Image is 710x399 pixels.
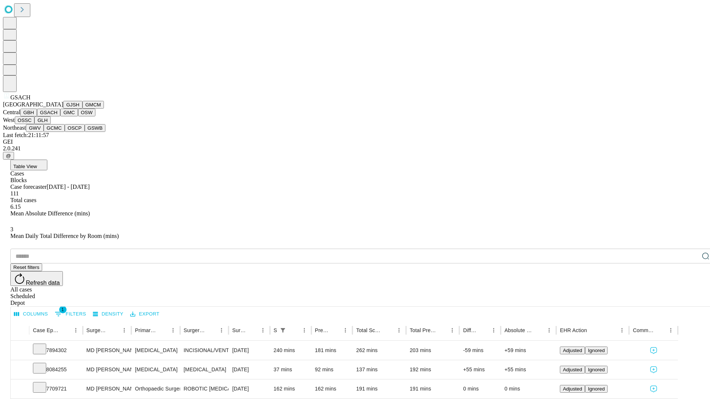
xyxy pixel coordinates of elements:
[10,271,63,286] button: Refresh data
[299,325,310,335] button: Menu
[10,226,13,232] span: 3
[78,109,96,116] button: OSW
[504,379,552,398] div: 0 mins
[37,109,60,116] button: GSACH
[356,327,383,333] div: Total Scheduled Duration
[3,117,15,123] span: West
[14,364,26,376] button: Expand
[633,327,654,333] div: Comments
[560,327,587,333] div: EHR Action
[356,379,402,398] div: 191 mins
[33,379,79,398] div: 7709721
[274,379,308,398] div: 162 mins
[87,379,128,398] div: MD [PERSON_NAME]
[488,325,499,335] button: Menu
[315,327,329,333] div: Predicted In Room Duration
[585,366,608,374] button: Ignored
[504,341,552,360] div: +59 mins
[447,325,457,335] button: Menu
[617,325,627,335] button: Menu
[10,210,90,216] span: Mean Absolute Difference (mins)
[71,325,81,335] button: Menu
[394,325,404,335] button: Menu
[47,184,89,190] span: [DATE] - [DATE]
[3,139,707,145] div: GEI
[13,265,39,270] span: Reset filters
[14,383,26,396] button: Expand
[10,263,42,271] button: Reset filters
[135,341,176,360] div: [MEDICAL_DATA]
[128,308,161,320] button: Export
[247,325,258,335] button: Sort
[10,184,47,190] span: Case forecaster
[26,280,60,286] span: Refresh data
[437,325,447,335] button: Sort
[60,325,71,335] button: Sort
[109,325,119,335] button: Sort
[10,190,19,197] span: 111
[3,145,707,152] div: 2.0.241
[3,101,63,108] span: [GEOGRAPHIC_DATA]
[53,308,88,320] button: Show filters
[206,325,216,335] button: Sort
[10,204,21,210] span: 6.15
[91,308,125,320] button: Density
[410,379,456,398] div: 191 mins
[15,116,35,124] button: OSSC
[274,327,277,333] div: Scheduled In Room Duration
[383,325,394,335] button: Sort
[585,385,608,393] button: Ignored
[135,379,176,398] div: Orthopaedic Surgery
[666,325,676,335] button: Menu
[258,325,268,335] button: Menu
[563,348,582,353] span: Adjusted
[274,341,308,360] div: 240 mins
[585,347,608,354] button: Ignored
[10,94,30,100] span: GSACH
[184,341,225,360] div: INCISIONAL/VENTRAL/SPIGELIAN [MEDICAL_DATA] INITIAL 3-10 CM REDUCIBLE
[85,124,106,132] button: GSWB
[560,385,585,393] button: Adjusted
[588,367,605,372] span: Ignored
[10,160,47,170] button: Table View
[478,325,488,335] button: Sort
[33,360,79,379] div: 8084255
[184,360,225,379] div: [MEDICAL_DATA]
[560,366,585,374] button: Adjusted
[184,379,225,398] div: ROBOTIC [MEDICAL_DATA] KNEE TOTAL
[330,325,340,335] button: Sort
[3,132,49,138] span: Last fetch: 21:11:57
[135,360,176,379] div: [MEDICAL_DATA]
[315,360,349,379] div: 92 mins
[14,344,26,357] button: Expand
[87,327,108,333] div: Surgeon Name
[82,101,104,109] button: GMCM
[3,125,26,131] span: Northeast
[463,327,477,333] div: Difference
[34,116,50,124] button: GLH
[560,347,585,354] button: Adjusted
[274,360,308,379] div: 37 mins
[59,306,67,313] span: 1
[544,325,554,335] button: Menu
[534,325,544,335] button: Sort
[87,341,128,360] div: MD [PERSON_NAME]
[463,341,497,360] div: -59 mins
[10,197,36,203] span: Total cases
[410,360,456,379] div: 192 mins
[504,360,552,379] div: +55 mins
[232,327,247,333] div: Surgery Date
[63,101,82,109] button: GJSH
[563,386,582,392] span: Adjusted
[289,325,299,335] button: Sort
[135,327,156,333] div: Primary Service
[340,325,351,335] button: Menu
[20,109,37,116] button: GBH
[10,233,119,239] span: Mean Daily Total Difference by Room (mins)
[588,348,605,353] span: Ignored
[232,360,266,379] div: [DATE]
[563,367,582,372] span: Adjusted
[504,327,533,333] div: Absolute Difference
[463,360,497,379] div: +55 mins
[232,379,266,398] div: [DATE]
